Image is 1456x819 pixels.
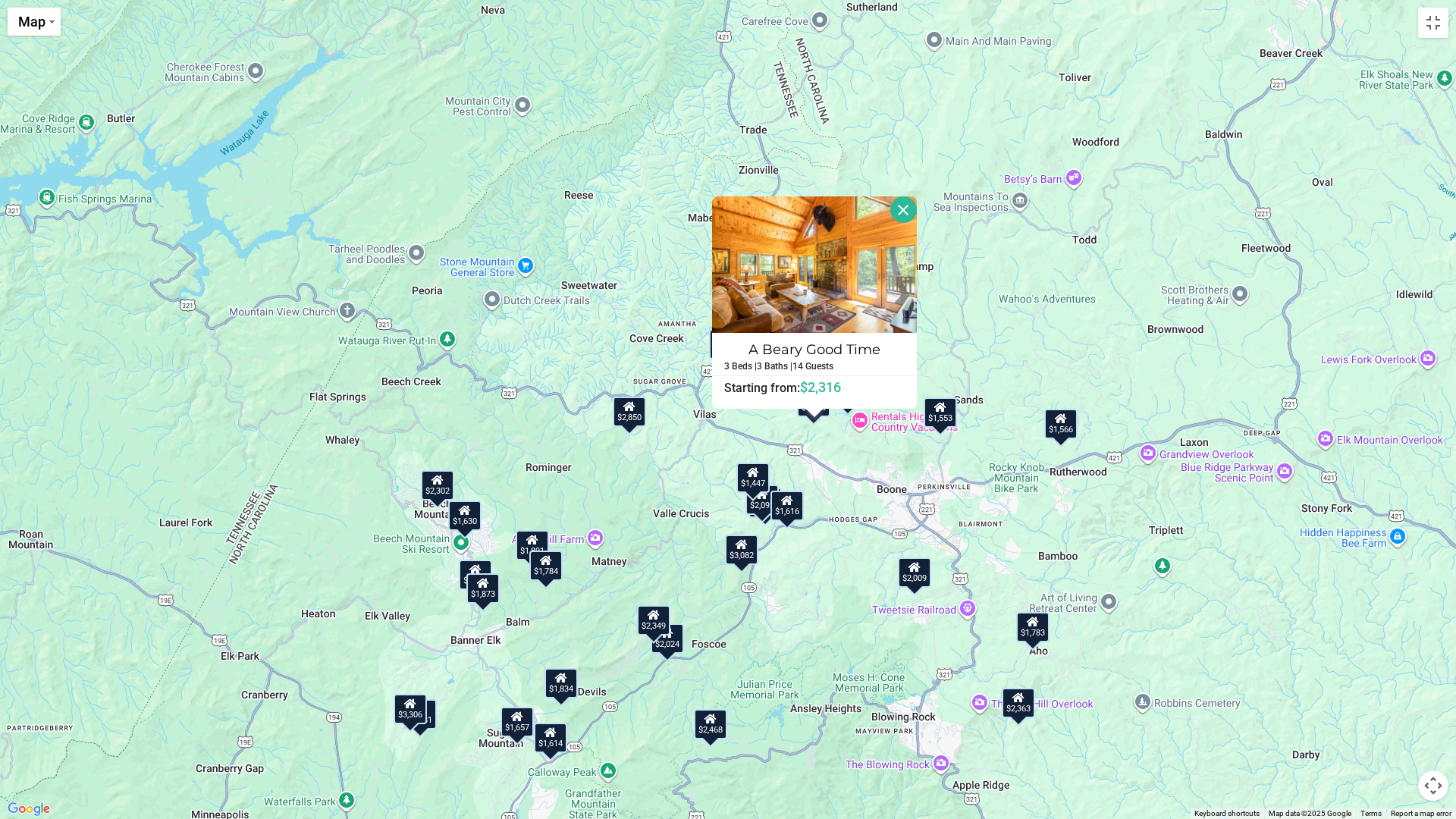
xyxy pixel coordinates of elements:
a: Report a map error [1391,809,1451,817]
div: $1,783 [1016,612,1050,642]
button: Map camera controls [1418,770,1448,801]
span: Map data ©2025 Google [1269,809,1351,817]
div: $2,009 [898,557,931,588]
div: $2,363 [1002,688,1035,718]
h6: Starting from: [713,380,916,395]
a: Terms [1360,809,1382,817]
img: A Beary Good Time [712,196,917,333]
div: $1,553 [924,397,957,428]
a: A Beary Good Time Starting from: [712,333,917,396]
button: Close [890,196,917,223]
div: $1,566 [1044,409,1078,439]
button: Keyboard shortcuts [1194,808,1260,819]
h4: A Beary Good Time [713,337,916,362]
